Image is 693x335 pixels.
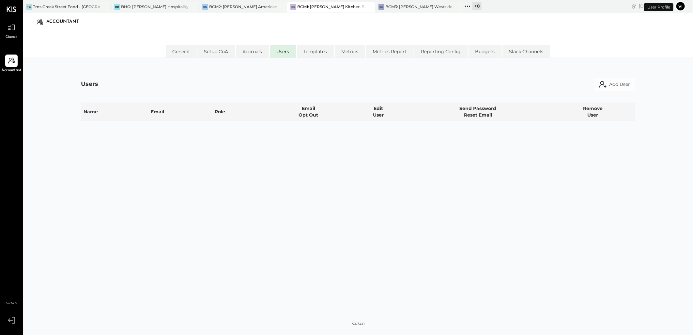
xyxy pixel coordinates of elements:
li: Templates [297,45,334,58]
div: BHG: [PERSON_NAME] Hospitality Group, LLC [121,4,189,9]
li: Metrics [335,45,365,58]
li: Metrics Report [366,45,414,58]
div: + 8 [472,2,482,10]
button: Vi [675,1,686,11]
button: Add User [594,78,636,91]
a: Accountant [0,55,23,73]
div: BB [114,4,120,10]
li: Budgets [469,45,502,58]
div: [DATE] [639,3,674,9]
th: Edit User [351,103,406,121]
a: Queue [0,21,23,40]
div: BS [202,4,208,10]
li: Setup CoA [197,45,235,58]
li: Accruals [236,45,269,58]
th: Name [81,103,148,121]
div: TG [26,4,32,10]
div: BCM3: [PERSON_NAME] Westside Grill [385,4,454,9]
div: Tros Greek Street Food - [GEOGRAPHIC_DATA] [33,4,101,9]
span: Queue [6,34,18,40]
th: Role [212,103,266,121]
div: BCM2: [PERSON_NAME] American Cooking [209,4,277,9]
li: Users [270,45,296,58]
th: Email [148,103,212,121]
div: copy link [631,3,637,9]
th: Send Password Reset Email [406,103,550,121]
div: User Profile [644,3,673,11]
div: v 4.34.0 [352,322,364,327]
li: Reporting Config [414,45,468,58]
div: Accountant [46,17,85,27]
div: BR [290,4,296,10]
span: Accountant [2,68,22,73]
div: BR [378,4,384,10]
div: BCM1: [PERSON_NAME] Kitchen Bar Market [297,4,365,9]
li: Slack Channels [502,45,550,58]
li: General [166,45,197,58]
th: Remove User [550,103,636,121]
th: Email Opt Out [266,103,351,121]
div: Users [81,80,98,88]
